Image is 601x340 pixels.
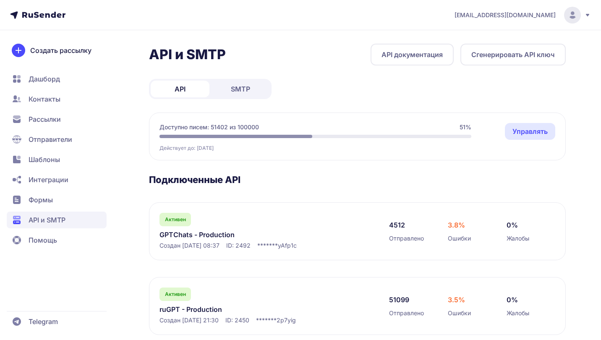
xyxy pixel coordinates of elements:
h2: API и SMTP [149,46,226,63]
span: Отправлено [389,309,424,317]
a: GPTChats - Production [159,230,332,240]
span: 0% [507,220,518,230]
span: 2p7yig [277,316,296,324]
span: Шаблоны [29,154,60,165]
span: 51099 [389,295,409,305]
span: Интеграции [29,175,68,185]
a: Управлять [505,123,555,140]
span: API [175,84,186,94]
span: 51% [460,123,471,131]
span: 4512 [389,220,405,230]
span: Telegram [29,316,58,327]
span: 3.8% [448,220,465,230]
a: ruGPT - Production [159,304,332,314]
span: Отправлено [389,234,424,243]
span: Контакты [29,94,60,104]
span: Рассылки [29,114,61,124]
span: ID: 2492 [226,241,251,250]
span: yAfp1c [278,241,297,250]
span: ID: 2450 [225,316,249,324]
span: Создан [DATE] 21:30 [159,316,219,324]
span: Действует до: [DATE] [159,145,214,152]
span: Помощь [29,235,57,245]
h3: Подключенные API [149,174,566,186]
span: Активен [165,291,186,298]
a: API документация [371,44,454,65]
span: Отправители [29,134,72,144]
span: Жалобы [507,309,529,317]
span: SMTP [231,84,250,94]
span: Формы [29,195,53,205]
span: Доступно писем: 51402 из 100000 [159,123,259,131]
span: Создать рассылку [30,45,91,55]
span: Активен [165,216,186,223]
a: API [151,81,209,97]
span: 3.5% [448,295,465,305]
button: Сгенерировать API ключ [460,44,566,65]
span: API и SMTP [29,215,65,225]
span: Ошибки [448,309,471,317]
span: Дашборд [29,74,60,84]
a: SMTP [211,81,270,97]
span: Создан [DATE] 08:37 [159,241,219,250]
span: [EMAIL_ADDRESS][DOMAIN_NAME] [455,11,556,19]
a: Telegram [7,313,107,330]
span: Ошибки [448,234,471,243]
span: 0% [507,295,518,305]
span: Жалобы [507,234,529,243]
